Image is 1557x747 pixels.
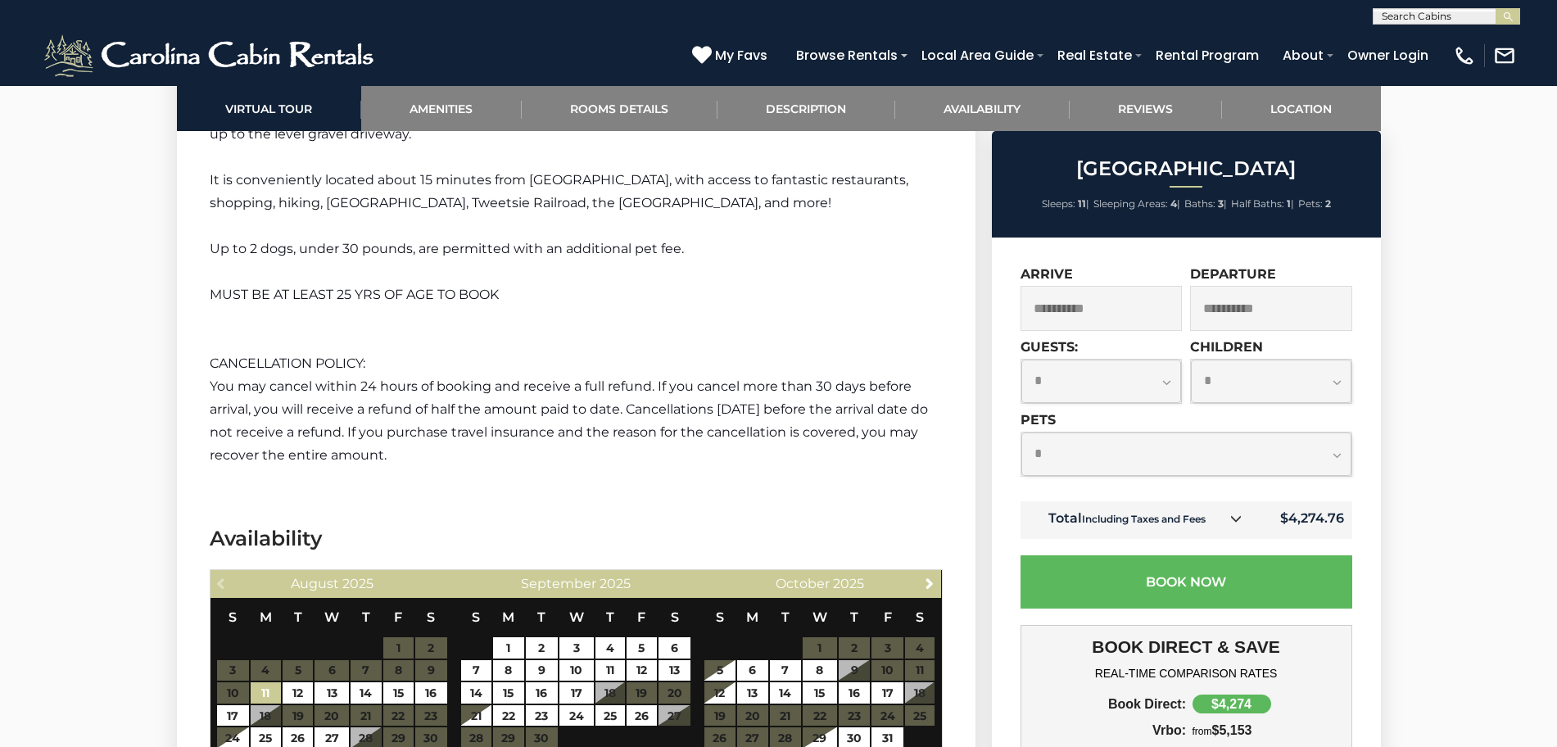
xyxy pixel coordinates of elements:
[559,637,594,659] a: 3
[1493,44,1516,67] img: mail-regular-white.png
[671,609,679,625] span: Saturday
[1021,555,1352,609] button: Book Now
[324,609,339,625] span: Wednesday
[1190,339,1263,355] label: Children
[41,31,381,80] img: White-1-2.png
[502,609,514,625] span: Monday
[291,576,339,591] span: August
[559,705,594,727] a: 24
[472,609,480,625] span: Sunday
[537,609,545,625] span: Tuesday
[627,705,657,727] a: 26
[1033,667,1340,680] h4: REAL-TIME COMPARISON RATES
[1231,197,1284,210] span: Half Baths:
[362,609,370,625] span: Thursday
[177,86,361,131] a: Virtual Tour
[737,682,769,704] a: 13
[210,378,928,463] span: You may cancel within 24 hours of booking and receive a full refund. If you cancel more than 30 d...
[210,241,684,256] span: Up to 2 dogs, under 30 pounds, are permitted with an additional pet fee.
[461,705,491,727] a: 21
[361,86,522,131] a: Amenities
[715,45,767,66] span: My Favs
[704,660,735,681] a: 5
[569,609,584,625] span: Wednesday
[1093,197,1168,210] span: Sleeping Areas:
[1021,266,1073,282] label: Arrive
[210,355,365,371] span: CANCELLATION POLICY:
[781,609,790,625] span: Tuesday
[770,660,800,681] a: 7
[526,705,558,727] a: 23
[916,609,924,625] span: Saturday
[251,682,281,704] a: 11
[746,609,758,625] span: Monday
[1033,637,1340,657] h3: BOOK DIRECT & SAVE
[1070,86,1222,131] a: Reviews
[1082,513,1206,525] small: Including Taxes and Fees
[415,682,447,704] a: 16
[1287,197,1291,210] strong: 1
[1453,44,1476,67] img: phone-regular-white.png
[1255,501,1351,539] td: $4,274.76
[692,45,772,66] a: My Favs
[717,86,895,131] a: Description
[595,660,625,681] a: 11
[1193,695,1271,713] div: $4,274
[1325,197,1331,210] strong: 2
[210,287,499,302] span: MUST BE AT LEAST 25 YRS OF AGE TO BOOK
[526,660,558,681] a: 9
[1049,41,1140,70] a: Real Estate
[559,660,594,681] a: 10
[1193,726,1212,737] span: from
[427,609,435,625] span: Saturday
[1339,41,1437,70] a: Owner Login
[1222,86,1381,131] a: Location
[913,41,1042,70] a: Local Area Guide
[803,682,837,704] a: 15
[1093,193,1180,215] li: |
[1184,193,1227,215] li: |
[283,682,313,704] a: 12
[600,576,631,591] span: 2025
[1021,339,1078,355] label: Guests:
[1231,193,1294,215] li: |
[1218,197,1224,210] strong: 3
[812,609,827,625] span: Wednesday
[895,86,1070,131] a: Availability
[659,637,690,659] a: 6
[1186,723,1340,738] div: $5,153
[342,576,373,591] span: 2025
[716,609,724,625] span: Sunday
[461,682,491,704] a: 14
[394,609,402,625] span: Friday
[627,637,657,659] a: 5
[1170,197,1177,210] strong: 4
[383,682,414,704] a: 15
[1274,41,1332,70] a: About
[559,682,594,704] a: 17
[1021,501,1256,539] td: Total
[627,660,657,681] a: 12
[1033,697,1187,712] div: Book Direct:
[919,573,939,593] a: Next
[606,609,614,625] span: Thursday
[461,660,491,681] a: 7
[839,682,871,704] a: 16
[210,172,908,211] span: It is conveniently located about 15 minutes from [GEOGRAPHIC_DATA], with access to fantastic rest...
[210,524,943,553] h3: Availability
[659,660,690,681] a: 13
[1147,41,1267,70] a: Rental Program
[294,609,302,625] span: Tuesday
[595,637,625,659] a: 4
[217,705,249,727] a: 17
[1042,197,1075,210] span: Sleeps:
[493,660,523,681] a: 8
[996,158,1377,179] h2: [GEOGRAPHIC_DATA]
[1298,197,1323,210] span: Pets:
[923,577,936,590] span: Next
[493,637,523,659] a: 1
[260,609,272,625] span: Monday
[1184,197,1215,210] span: Baths:
[637,609,645,625] span: Friday
[884,609,892,625] span: Friday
